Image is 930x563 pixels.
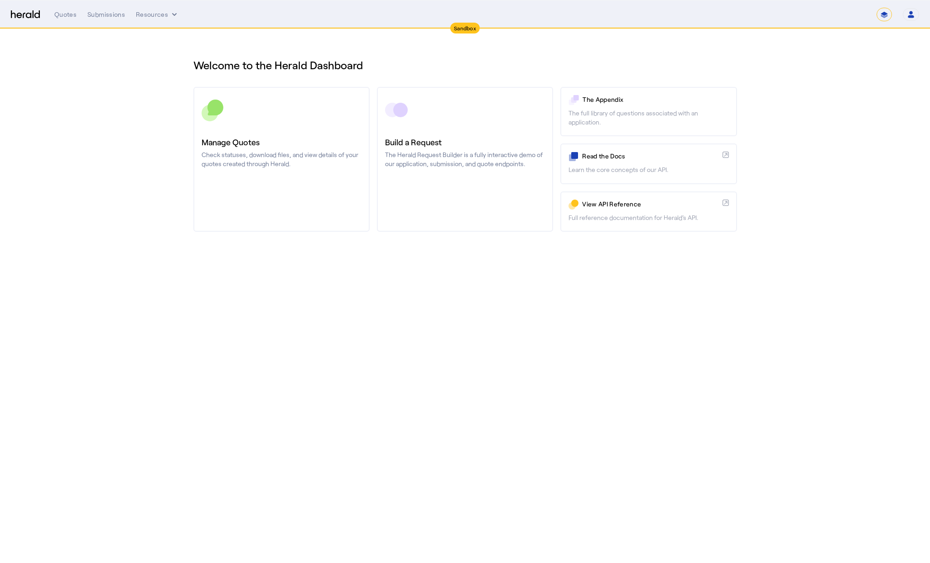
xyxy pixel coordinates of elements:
a: Build a RequestThe Herald Request Builder is a fully interactive demo of our application, submiss... [377,87,553,232]
p: View API Reference [582,200,718,209]
div: Quotes [54,10,77,19]
p: Learn the core concepts of our API. [569,165,728,174]
a: Read the DocsLearn the core concepts of our API. [560,143,737,184]
p: Check statuses, download files, and view details of your quotes created through Herald. [202,150,361,168]
h3: Build a Request [385,136,545,148]
button: Resources dropdown menu [136,10,179,19]
a: View API ReferenceFull reference documentation for Herald's API. [560,191,737,232]
a: The AppendixThe full library of questions associated with an application. [560,87,737,136]
h3: Manage Quotes [202,136,361,148]
p: Read the Docs [582,152,718,161]
p: The Appendix [583,95,728,104]
div: Submissions [87,10,125,19]
a: Manage QuotesCheck statuses, download files, and view details of your quotes created through Herald. [193,87,370,232]
p: The full library of questions associated with an application. [569,109,728,127]
h1: Welcome to the Herald Dashboard [193,58,737,72]
div: Sandbox [450,23,480,33]
p: The Herald Request Builder is a fully interactive demo of our application, submission, and quote ... [385,150,545,168]
img: Herald Logo [11,10,40,19]
p: Full reference documentation for Herald's API. [569,213,728,222]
